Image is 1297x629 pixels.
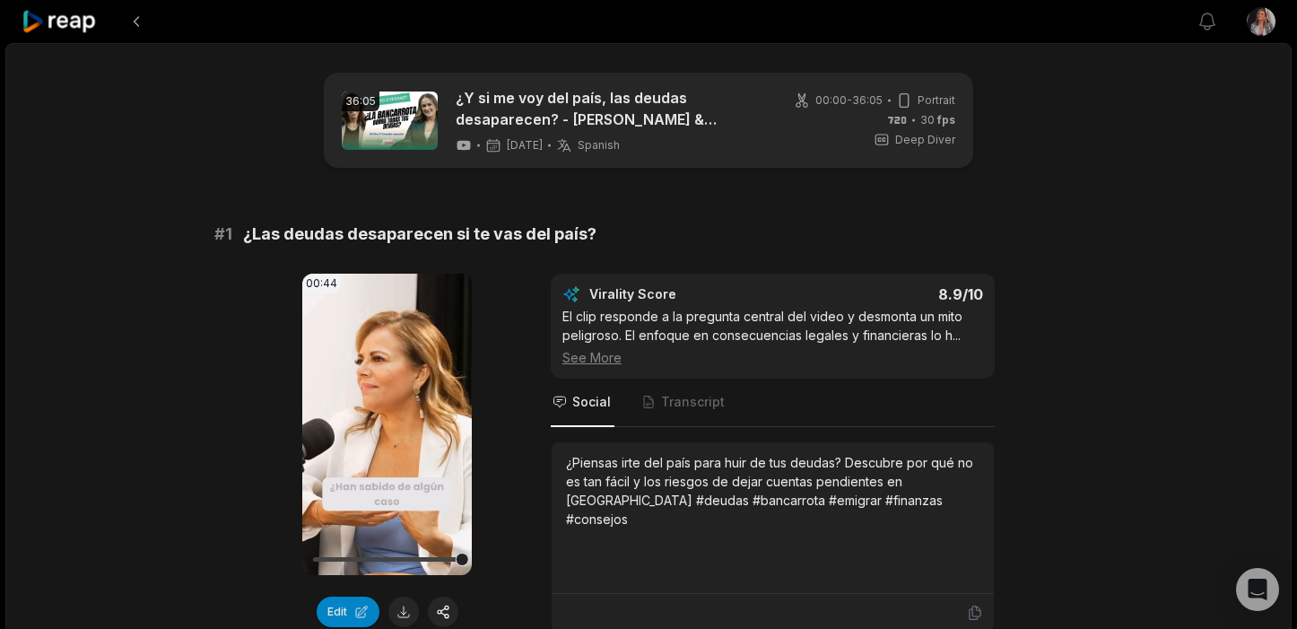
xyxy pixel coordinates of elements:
[317,597,379,627] button: Edit
[572,393,611,411] span: Social
[920,112,955,128] span: 30
[918,92,955,109] span: Portrait
[589,285,782,303] div: Virality Score
[456,87,765,130] a: ¿Y si me voy del país, las deudas desaparecen? - [PERSON_NAME] & [PERSON_NAME] Law Firm explican ...
[243,222,596,247] span: ¿Las deudas desaparecen si te vas del país?
[562,307,983,367] div: El clip responde a la pregunta central del video y desmonta un mito peligroso. El enfoque en cons...
[791,285,984,303] div: 8.9 /10
[937,113,955,127] span: fps
[562,348,983,367] div: See More
[1236,568,1279,611] div: Open Intercom Messenger
[895,132,955,148] span: Deep Diver
[302,274,472,575] video: Your browser does not support mp4 format.
[566,453,979,529] div: ¿Piensas irte del país para huir de tus deudas? Descubre por qué no es tan fácil y los riesgos de...
[551,379,995,427] nav: Tabs
[214,222,232,247] span: # 1
[578,138,620,153] span: Spanish
[661,393,725,411] span: Transcript
[815,92,883,109] span: 00:00 - 36:05
[507,138,543,153] span: [DATE]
